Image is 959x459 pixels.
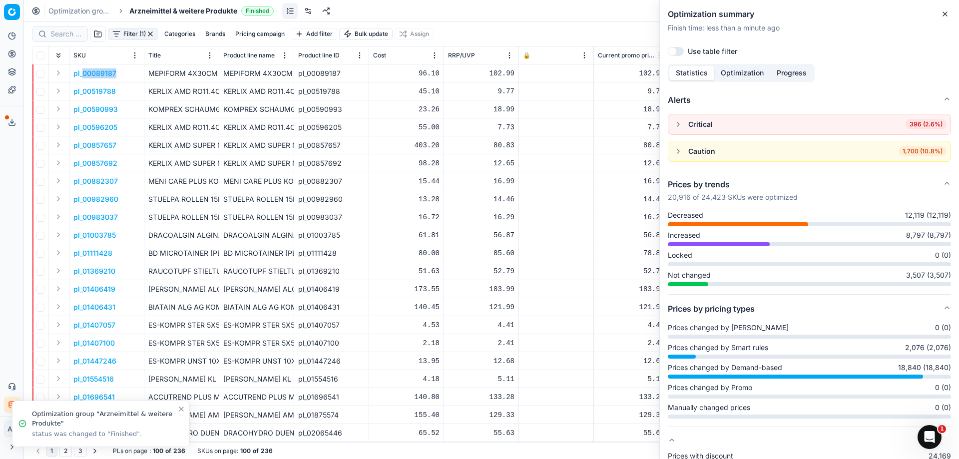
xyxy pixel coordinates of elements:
[148,410,215,420] p: [PERSON_NAME] AMD SCH 10X10CM
[298,392,365,402] div: pl_01696541
[373,176,440,186] div: 15.44
[241,6,274,16] span: Finished
[73,338,115,348] button: pl_01407100
[32,409,177,429] div: Optimization group "Arzneimittel & weitere Produkte"
[298,86,365,96] div: pl_00519788
[148,284,215,294] p: [PERSON_NAME] ALGINATE KOM 15X15
[73,176,118,186] p: pl_00882307
[373,338,440,348] div: 2.18
[197,447,238,455] span: SKUs on page :
[598,392,664,402] div: 133.28
[905,343,951,353] span: 2,076 (2,076)
[261,447,273,455] strong: 236
[448,374,514,384] div: 5.11
[52,67,64,79] button: Expand
[148,266,215,276] p: RAUCOTUPF STIELTUP STER GW
[373,230,440,240] div: 61.81
[298,122,365,132] div: pl_00596205
[231,28,289,40] button: Pricing campaign
[298,68,365,78] div: pl_00089187
[108,28,158,40] button: Filter (1)
[935,250,951,260] span: 0 (0)
[598,176,664,186] div: 16.99
[668,383,752,393] span: Prices changed by Promo
[148,248,215,258] p: BD MICROTAINER [PERSON_NAME]
[373,68,440,78] div: 96.10
[598,86,664,96] div: 9.77
[223,158,290,168] div: KERLIX AMD SUPER ME15X17CM
[668,114,951,170] div: Alerts
[598,302,664,312] div: 121.99
[298,158,365,168] div: pl_00857692
[148,302,215,312] p: BIATAIN ALG AG KOM 5X5 SI
[905,210,951,220] span: 12,119 (12,119)
[52,157,64,169] button: Expand
[52,229,64,241] button: Expand
[373,266,440,276] div: 51.63
[160,28,199,40] button: Categories
[373,302,440,312] div: 140.45
[448,140,514,150] div: 80.83
[669,66,714,80] button: Statistics
[73,140,116,150] button: pl_00857657
[253,447,259,455] strong: of
[598,266,664,276] div: 52.79
[73,248,112,258] p: pl_01111428
[73,230,116,240] p: pl_01003785
[298,284,365,294] div: pl_01406419
[73,122,117,132] p: pl_00596205
[598,140,664,150] div: 80.83
[291,28,337,40] button: Add filter
[668,295,951,323] button: Prices by pricing types
[668,192,798,202] p: 20,916 of 24,423 SKUs were optimized
[223,122,290,132] div: KERLIX AMD RO11.4CMX3.7M S
[906,270,951,280] span: 3,507 (3,507)
[668,403,750,413] span: Manually changed prices
[898,363,951,373] span: 18,840 (18,840)
[395,28,434,40] button: Assign
[668,270,711,280] span: Not changed
[598,374,664,384] div: 5.11
[48,6,274,16] nav: breadcrumb
[448,158,514,168] div: 12.65
[448,284,514,294] div: 183.99
[298,248,365,258] div: pl_01111428
[523,51,530,59] span: 🔒
[148,392,215,402] p: ACCUTREND PLUS MG/DL
[73,68,116,78] button: pl_00089187
[223,176,290,186] div: MENI CARE PLUS KONTAKTLINS
[448,266,514,276] div: 52.79
[298,51,340,59] span: Product line ID
[73,374,114,384] p: pl_01554516
[668,8,951,20] h2: Optimization summary
[148,140,215,150] p: KERLIX AMD SUPER ME15X17CM
[73,194,118,204] p: pl_00982960
[373,356,440,366] div: 13.95
[148,104,215,114] p: KOMPREX SCHAUMG 2MX8CM 0.5
[223,140,290,150] div: KERLIX AMD SUPER ME15X17CM
[298,302,365,312] div: pl_01406431
[175,403,187,415] button: Close toast
[598,356,664,366] div: 12.68
[52,337,64,349] button: Expand
[598,51,654,59] span: Current promo price
[52,319,64,331] button: Expand
[73,266,115,276] button: pl_01369210
[899,146,947,156] span: 1,700 (10.8%)
[223,51,275,59] span: Product line name
[148,122,215,132] p: KERLIX AMD RO11.4CMX3.7M S
[52,193,64,205] button: Expand
[52,211,64,223] button: Expand
[148,230,215,240] p: DRACOALGIN ALGINAT 10X10CM
[223,302,290,312] div: BIATAIN ALG AG KOM 5X5 SI
[223,338,290,348] div: ES-KOMPR STER 5X5
[73,158,117,168] p: pl_00857692
[73,86,116,96] button: pl_00519788
[223,410,290,420] div: [PERSON_NAME] AMD SCH 10X10CM
[113,447,147,455] span: PLs on page
[52,49,64,61] button: Expand all
[148,212,215,222] p: STUELPA ROLLEN 15MX8CM GR3
[73,392,115,402] button: pl_01696541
